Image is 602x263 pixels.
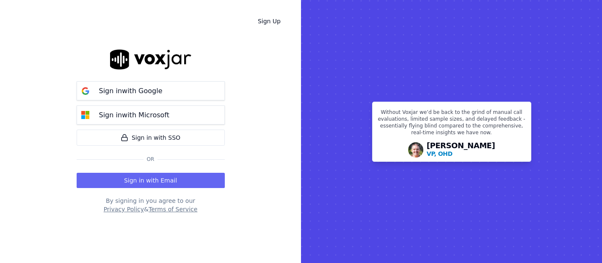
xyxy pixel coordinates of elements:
a: Sign Up [251,14,287,29]
button: Sign inwith Microsoft [77,105,225,125]
p: Without Voxjar we’d be back to the grind of manual call evaluations, limited sample sizes, and de... [378,109,526,139]
span: Or [144,156,158,163]
button: Sign in with Email [77,173,225,188]
a: Sign in with SSO [77,130,225,146]
button: Terms of Service [149,205,197,213]
p: Sign in with Microsoft [99,110,169,120]
p: Sign in with Google [99,86,163,96]
button: Sign inwith Google [77,81,225,100]
img: microsoft Sign in button [77,107,94,124]
img: logo [110,50,191,69]
button: Privacy Policy [104,205,144,213]
img: google Sign in button [77,83,94,100]
div: By signing in you agree to our & [77,197,225,213]
div: [PERSON_NAME] [427,142,495,158]
p: VP, OHD [427,149,453,158]
img: Avatar [408,142,423,158]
